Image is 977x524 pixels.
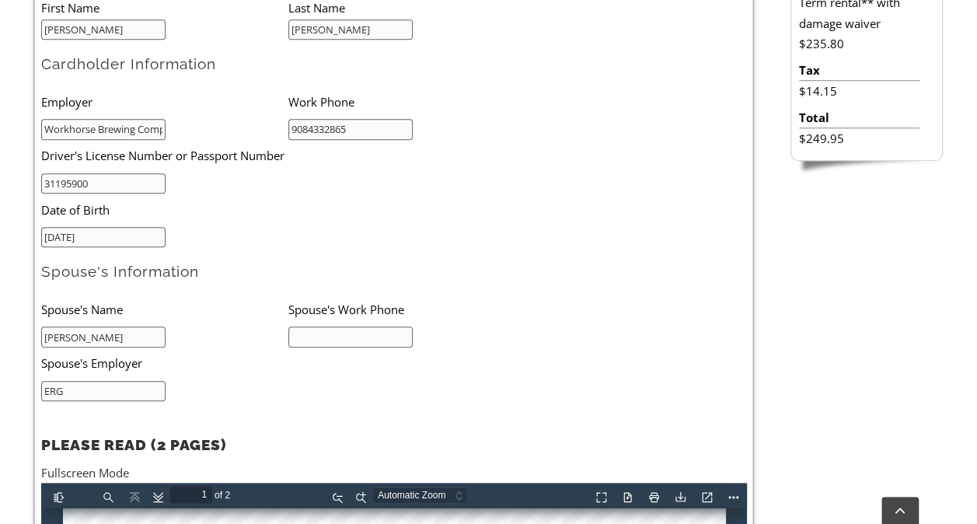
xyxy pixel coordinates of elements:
[288,86,536,117] li: Work Phone
[332,4,442,20] select: Zoom
[799,60,919,81] li: Tax
[799,107,919,128] li: Total
[41,436,226,453] strong: PLEASE READ (2 PAGES)
[41,54,747,74] h2: Cardholder Information
[41,348,486,379] li: Spouse's Employer
[799,81,919,101] li: $14.15
[790,161,943,175] img: sidebar-footer.png
[129,3,171,20] input: Page
[799,128,919,148] li: $249.95
[41,262,747,281] h2: Spouse's Information
[288,293,536,325] li: Spouse's Work Phone
[41,194,486,225] li: Date of Birth
[41,86,288,117] li: Employer
[41,465,129,480] a: Fullscreen Mode
[171,4,194,21] span: of 2
[41,293,288,325] li: Spouse's Name
[41,140,486,172] li: Driver's License Number or Passport Number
